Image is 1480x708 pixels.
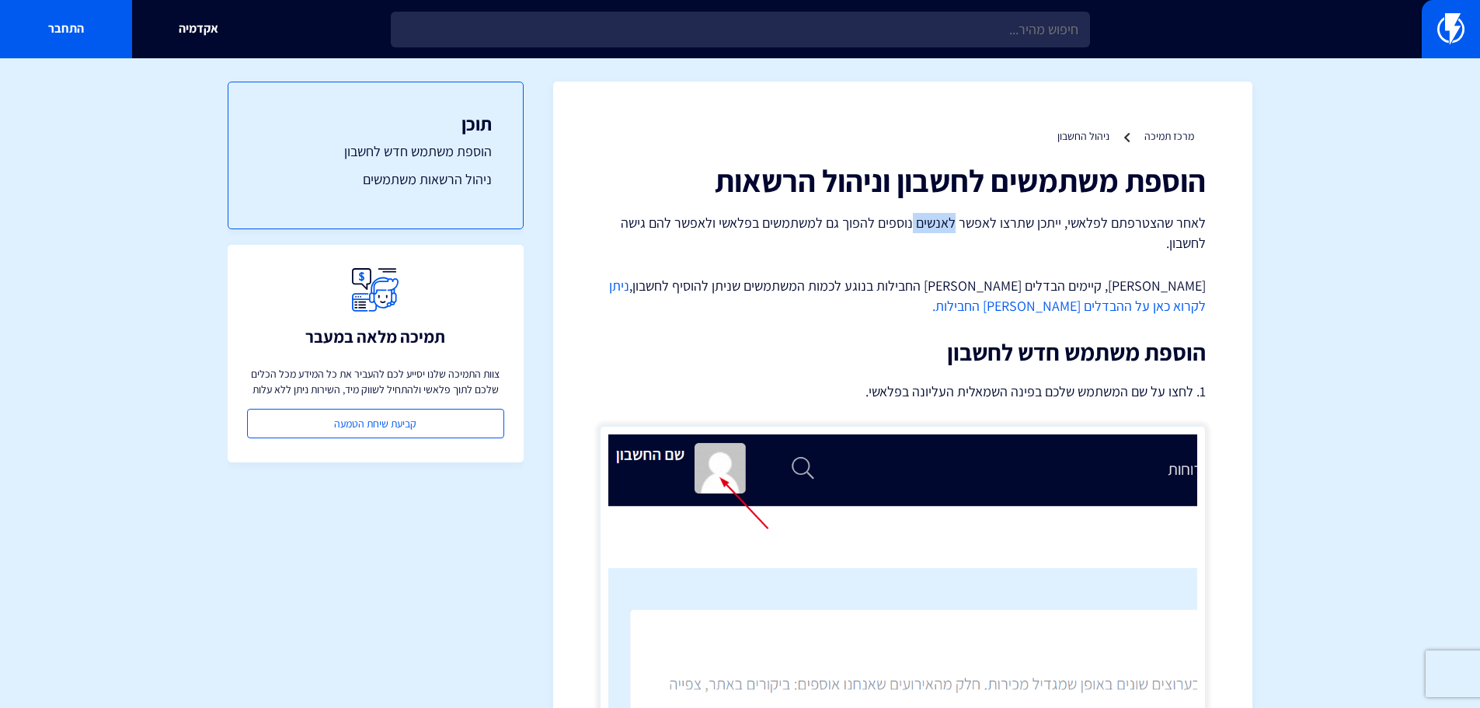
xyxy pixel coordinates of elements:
a: הוספת משתמש חדש לחשבון [259,141,492,162]
h2: הוספת משתמש חדש לחשבון [600,340,1206,365]
a: ניהול החשבון [1057,129,1109,143]
p: לאחר שהצטרפתם לפלאשי, ייתכן שתרצו לאפשר לאנשים נוספים להפוך גם למשתמשים בפלאשי ולאפשר להם גישה לח... [600,213,1206,253]
a: ניתן לקרוא כאן על ההבדלים [PERSON_NAME] החבילות. [609,277,1206,315]
h3: תוכן [259,113,492,134]
a: ניהול הרשאות משתמשים [259,169,492,190]
p: 1. לחצו על שם המשתמש שלכם בפינה השמאלית העליונה בפלאשי. [600,381,1206,403]
h1: הוספת משתמשים לחשבון וניהול הרשאות [600,163,1206,197]
p: [PERSON_NAME], קיימים הבדלים [PERSON_NAME] החבילות בנוגע לכמות המשתמשים שניתן להוסיף לחשבון, [600,276,1206,316]
a: קביעת שיחת הטמעה [247,409,504,438]
p: צוות התמיכה שלנו יסייע לכם להעביר את כל המידע מכל הכלים שלכם לתוך פלאשי ולהתחיל לשווק מיד, השירות... [247,366,504,397]
h3: תמיכה מלאה במעבר [305,327,445,346]
input: חיפוש מהיר... [391,12,1090,47]
a: מרכז תמיכה [1144,129,1194,143]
